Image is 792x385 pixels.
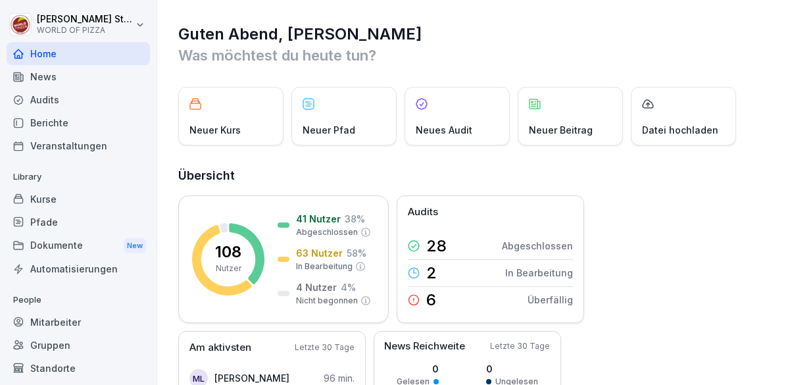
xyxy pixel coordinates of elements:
[178,167,772,185] h2: Übersicht
[214,371,289,385] p: [PERSON_NAME]
[178,45,772,66] p: Was möchtest du heute tun?
[7,42,150,65] a: Home
[303,123,355,137] p: Neuer Pfad
[7,357,150,380] a: Standorte
[7,65,150,88] a: News
[296,212,341,226] p: 41 Nutzer
[408,205,438,220] p: Audits
[7,334,150,357] a: Gruppen
[486,362,538,376] p: 0
[529,123,593,137] p: Neuer Beitrag
[505,266,573,280] p: In Bearbeitung
[296,246,343,260] p: 63 Nutzer
[296,226,358,238] p: Abgeschlossen
[397,362,439,376] p: 0
[7,211,150,234] a: Pfade
[528,293,573,307] p: Überfällig
[7,311,150,334] a: Mitarbeiter
[178,24,772,45] h1: Guten Abend, [PERSON_NAME]
[37,26,133,35] p: WORLD OF PIZZA
[642,123,718,137] p: Datei hochladen
[7,257,150,280] a: Automatisierungen
[416,123,472,137] p: Neues Audit
[426,238,447,254] p: 28
[7,167,150,188] p: Library
[189,340,251,355] p: Am aktivsten
[124,238,146,253] div: New
[7,188,150,211] a: Kurse
[295,342,355,353] p: Letzte 30 Tage
[426,265,437,281] p: 2
[216,263,241,274] p: Nutzer
[490,340,550,352] p: Letzte 30 Tage
[37,14,133,25] p: [PERSON_NAME] Sturch
[341,280,356,294] p: 4 %
[502,239,573,253] p: Abgeschlossen
[7,290,150,311] p: People
[296,280,337,294] p: 4 Nutzer
[324,371,355,385] p: 96 min.
[426,292,436,308] p: 6
[215,244,241,260] p: 108
[345,212,365,226] p: 38 %
[7,234,150,258] div: Dokumente
[189,123,241,137] p: Neuer Kurs
[7,134,150,157] a: Veranstaltungen
[296,261,353,272] p: In Bearbeitung
[7,88,150,111] a: Audits
[384,339,465,354] p: News Reichweite
[296,295,358,307] p: Nicht begonnen
[7,111,150,134] a: Berichte
[347,246,366,260] p: 58 %
[7,234,150,258] a: DokumenteNew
